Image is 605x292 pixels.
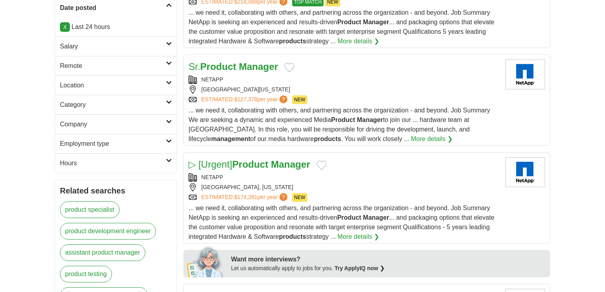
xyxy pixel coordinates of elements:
img: apply-iq-scientist.png [187,246,225,277]
span: NEW [292,193,307,202]
p: Last 24 hours [60,22,172,32]
a: ESTIMATED:$127,378per year? [201,95,289,104]
strong: products [279,233,306,240]
a: More details ❯ [337,232,379,242]
span: NEW [292,95,307,104]
h2: Related searches [60,185,172,197]
a: Salary [55,37,177,56]
h2: Employment type [60,139,166,149]
div: Want more interviews? [231,255,545,264]
a: product development engineer [60,223,156,240]
span: $174,281 [234,194,257,200]
div: [GEOGRAPHIC_DATA], [US_STATE] [189,183,499,191]
button: Add to favorite jobs [316,161,327,170]
span: ... we need it, collaborating with others, and partnering across the organization - and beyond. J... [189,205,494,240]
span: ? [279,193,287,201]
a: Company [55,114,177,134]
strong: Manager [363,214,389,221]
div: [GEOGRAPHIC_DATA][US_STATE] [189,85,499,94]
span: ... we need it, collaborating with others, and partnering across the organization - and beyond. J... [189,107,490,142]
a: NETAPP [201,76,223,83]
img: NetApp logo [505,60,545,89]
a: assistant product manager [60,244,145,261]
strong: Manager [357,116,383,123]
strong: Manager [363,19,389,25]
strong: Product [337,214,361,221]
strong: Product [200,61,236,72]
h2: Salary [60,42,166,51]
a: More details ❯ [411,134,453,144]
button: Add to favorite jobs [284,63,295,72]
a: Sr.Product Manager [189,61,278,72]
strong: Manager [271,159,310,170]
a: Category [55,95,177,114]
a: Remote [55,56,177,75]
h2: Company [60,120,166,129]
a: NETAPP [201,174,223,180]
strong: products [314,135,341,142]
h2: Category [60,100,166,110]
h2: Location [60,81,166,90]
strong: management [211,135,250,142]
a: Try ApplyIQ now ❯ [335,265,385,271]
a: X [60,22,70,32]
h2: Remote [60,61,166,71]
a: Employment type [55,134,177,153]
h2: Hours [60,159,166,168]
strong: products [279,38,306,44]
strong: Manager [239,61,278,72]
img: NetApp logo [505,157,545,187]
div: Let us automatically apply to jobs for you. [231,264,545,273]
a: ▷ [Urgent]Product Manager [189,159,310,170]
a: product specialist [60,201,119,218]
span: ? [279,95,287,103]
strong: Product [232,159,268,170]
a: ESTIMATED:$174,281per year? [201,193,289,202]
a: product testing [60,266,112,282]
a: Location [55,75,177,95]
span: $127,378 [234,96,257,102]
a: More details ❯ [337,37,379,46]
strong: Product [331,116,355,123]
a: Hours [55,153,177,173]
span: ... we need it, collaborating with others, and partnering across the organization - and beyond. J... [189,9,494,44]
strong: Product [337,19,361,25]
h2: Date posted [60,3,166,13]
